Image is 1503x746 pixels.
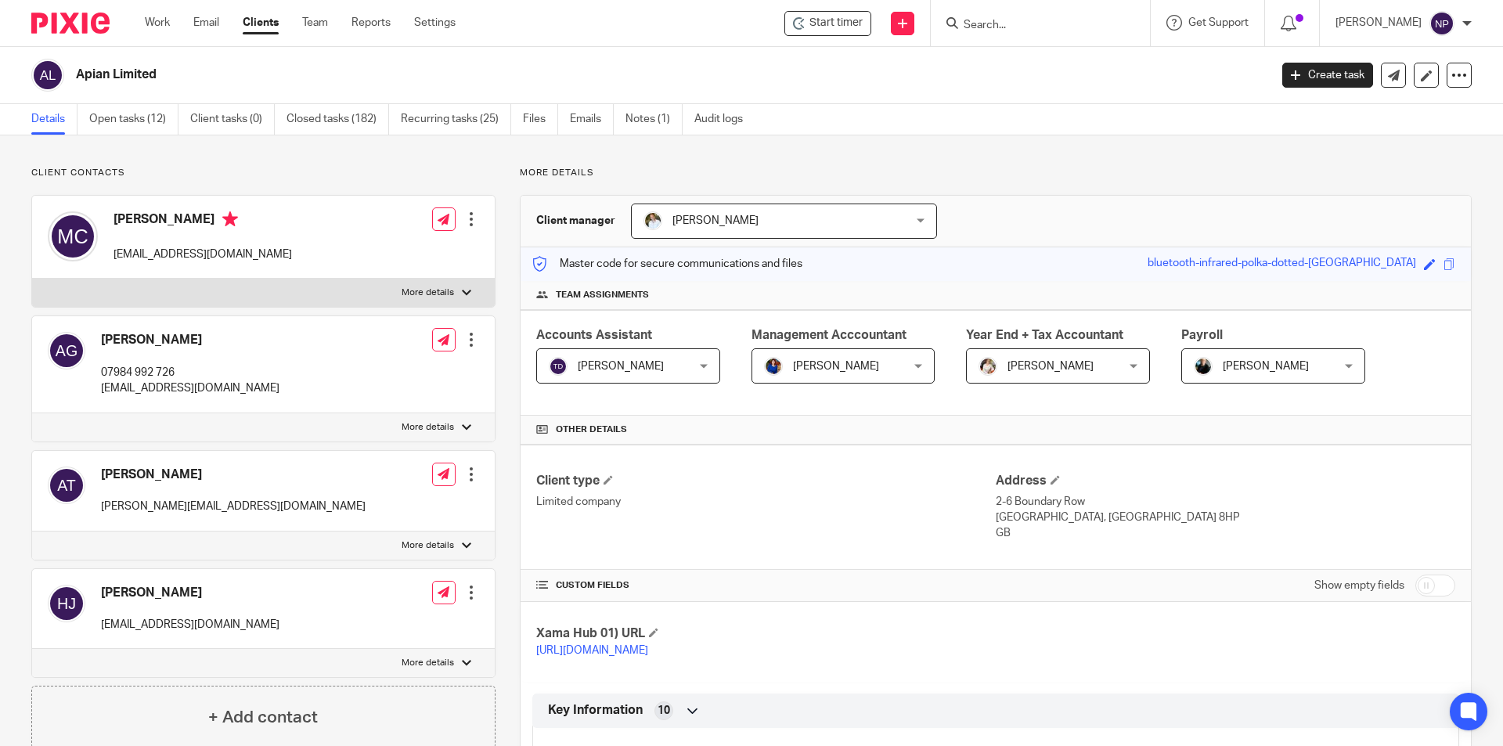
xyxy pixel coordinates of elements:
p: Client contacts [31,167,496,179]
h4: CUSTOM FIELDS [536,579,996,592]
img: svg%3E [31,59,64,92]
i: Primary [222,211,238,227]
span: Key Information [548,702,643,719]
img: svg%3E [48,332,85,369]
input: Search [962,19,1103,33]
span: 10 [658,703,670,719]
p: More details [402,657,454,669]
span: Get Support [1188,17,1249,28]
img: Kayleigh%20Henson.jpeg [979,357,997,376]
p: [PERSON_NAME] [1335,15,1422,31]
a: Client tasks (0) [190,104,275,135]
span: [PERSON_NAME] [578,361,664,372]
p: [GEOGRAPHIC_DATA], [GEOGRAPHIC_DATA] 8HP [996,510,1455,525]
a: Create task [1282,63,1373,88]
a: Open tasks (12) [89,104,178,135]
a: Recurring tasks (25) [401,104,511,135]
img: sarah-royle.jpg [643,211,662,230]
h4: Xama Hub 01) URL [536,625,996,642]
h4: Address [996,473,1455,489]
h4: [PERSON_NAME] [101,467,366,483]
a: Team [302,15,328,31]
span: Other details [556,423,627,436]
div: bluetooth-infrared-polka-dotted-[GEOGRAPHIC_DATA] [1148,255,1416,273]
p: 2-6 Boundary Row [996,494,1455,510]
span: Year End + Tax Accountant [966,329,1123,341]
span: Payroll [1181,329,1223,341]
img: nicky-partington.jpg [1194,357,1213,376]
a: Email [193,15,219,31]
span: [PERSON_NAME] [672,215,759,226]
p: More details [402,539,454,552]
a: Settings [414,15,456,31]
p: Master code for secure communications and files [532,256,802,272]
a: Clients [243,15,279,31]
h4: [PERSON_NAME] [114,211,292,231]
p: [EMAIL_ADDRESS][DOMAIN_NAME] [101,617,279,632]
p: Limited company [536,494,996,510]
a: Notes (1) [625,104,683,135]
h4: + Add contact [208,705,318,730]
h2: Apian Limited [76,67,1022,83]
img: svg%3E [48,211,98,261]
span: Management Acccountant [751,329,906,341]
a: [URL][DOMAIN_NAME] [536,645,648,656]
p: More details [402,421,454,434]
p: 07984 992 726 [101,365,279,380]
a: Work [145,15,170,31]
span: Team assignments [556,289,649,301]
p: More details [520,167,1472,179]
a: Audit logs [694,104,755,135]
img: svg%3E [48,585,85,622]
span: [PERSON_NAME] [1223,361,1309,372]
a: Closed tasks (182) [287,104,389,135]
img: svg%3E [48,467,85,504]
span: Start timer [809,15,863,31]
p: [EMAIL_ADDRESS][DOMAIN_NAME] [114,247,292,262]
a: Details [31,104,77,135]
p: GB [996,525,1455,541]
span: [PERSON_NAME] [793,361,879,372]
label: Show empty fields [1314,578,1404,593]
span: Accounts Assistant [536,329,652,341]
a: Emails [570,104,614,135]
a: Reports [351,15,391,31]
a: Files [523,104,558,135]
img: Pixie [31,13,110,34]
h3: Client manager [536,213,615,229]
img: Nicole.jpeg [764,357,783,376]
img: svg%3E [1429,11,1454,36]
p: More details [402,287,454,299]
p: [PERSON_NAME][EMAIL_ADDRESS][DOMAIN_NAME] [101,499,366,514]
h4: [PERSON_NAME] [101,332,279,348]
img: svg%3E [549,357,568,376]
span: [PERSON_NAME] [1007,361,1094,372]
p: [EMAIL_ADDRESS][DOMAIN_NAME] [101,380,279,396]
h4: Client type [536,473,996,489]
h4: [PERSON_NAME] [101,585,279,601]
div: Apian Limited [784,11,871,36]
